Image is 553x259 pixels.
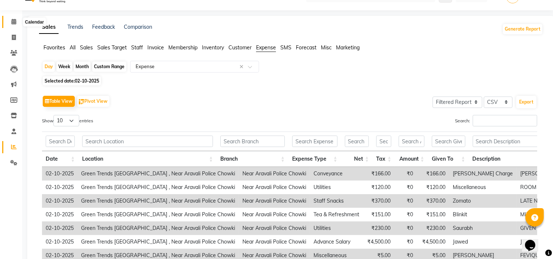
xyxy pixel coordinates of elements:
span: Inventory [202,44,224,51]
td: ₹4,500.00 [417,235,449,249]
td: Blinkit [449,208,517,221]
select: Showentries [53,115,79,126]
td: Green Trends [GEOGRAPHIC_DATA] , Near Aravali Police Chowki [77,235,239,249]
label: Search: [455,115,537,126]
span: Staff [131,44,143,51]
td: [PERSON_NAME] Charge [449,167,517,181]
td: Near Aravali Police Chowki [239,208,310,221]
span: Membership [168,44,197,51]
td: Green Trends [GEOGRAPHIC_DATA] , Near Aravali Police Chowki [77,167,239,181]
td: Advance Salary [310,235,363,249]
td: 02-10-2025 [42,181,77,194]
input: Search Amount [399,136,424,147]
td: ₹0 [394,235,417,249]
td: ₹230.00 [363,221,394,235]
td: Green Trends [GEOGRAPHIC_DATA] , Near Aravali Police Chowki [77,181,239,194]
div: Calendar [23,18,46,27]
input: Search Given To [432,136,465,147]
td: Jawed [449,235,517,249]
td: Near Aravali Police Chowki [239,221,310,235]
td: ₹0 [394,181,417,194]
div: Week [56,62,72,72]
div: Month [74,62,91,72]
span: Favorites [43,44,65,51]
td: Green Trends [GEOGRAPHIC_DATA] , Near Aravali Police Chowki [77,208,239,221]
span: Selected date: [43,76,101,85]
td: 02-10-2025 [42,221,77,235]
span: Misc [321,44,332,51]
td: ₹370.00 [417,194,449,208]
span: Clear all [239,63,246,71]
a: Trends [67,24,83,30]
td: ₹120.00 [363,181,394,194]
td: ₹166.00 [417,167,449,181]
th: Location: activate to sort column ascending [78,151,217,167]
input: Search Date [46,136,75,147]
button: Export [516,96,536,108]
td: ₹230.00 [417,221,449,235]
td: Utilities [310,181,363,194]
td: Near Aravali Police Chowki [239,181,310,194]
td: Utilities [310,221,363,235]
td: ₹151.00 [417,208,449,221]
button: Pivot View [77,96,109,107]
td: Tea & Refreshment [310,208,363,221]
td: ₹0 [394,167,417,181]
label: Show entries [42,115,93,126]
td: ₹151.00 [363,208,394,221]
td: Staff Snacks [310,194,363,208]
span: Customer [228,44,252,51]
input: Search Tax [376,136,391,147]
th: Given To: activate to sort column ascending [428,151,469,167]
input: Search Net [345,136,369,147]
td: Near Aravali Police Chowki [239,235,310,249]
td: 02-10-2025 [42,167,77,181]
td: Zomato [449,194,517,208]
td: Conveyance [310,167,363,181]
td: Near Aravali Police Chowki [239,167,310,181]
th: Amount: activate to sort column ascending [395,151,428,167]
td: Miscellaneous [449,181,517,194]
td: Green Trends [GEOGRAPHIC_DATA] , Near Aravali Police Chowki [77,194,239,208]
td: Green Trends [GEOGRAPHIC_DATA] , Near Aravali Police Chowki [77,221,239,235]
span: Forecast [296,44,316,51]
th: Branch: activate to sort column ascending [217,151,288,167]
td: ₹4,500.00 [363,235,394,249]
span: All [70,44,76,51]
div: Custom Range [92,62,126,72]
span: Expense [256,44,276,51]
td: Saurabh [449,221,517,235]
td: Near Aravali Police Chowki [239,194,310,208]
td: ₹166.00 [363,167,394,181]
span: 02-10-2025 [75,78,99,84]
button: Table View [43,96,75,107]
td: ₹120.00 [417,181,449,194]
div: Day [43,62,55,72]
span: Sales [80,44,93,51]
span: SMS [280,44,291,51]
a: Feedback [92,24,115,30]
td: ₹370.00 [363,194,394,208]
a: Comparison [124,24,152,30]
td: ₹0 [394,208,417,221]
th: Tax: activate to sort column ascending [372,151,395,167]
span: Marketing [336,44,360,51]
img: pivot.png [79,99,84,105]
td: ₹0 [394,194,417,208]
input: Search: [473,115,537,126]
span: Invoice [147,44,164,51]
td: 02-10-2025 [42,235,77,249]
th: Net: activate to sort column ascending [341,151,373,167]
button: Generate Report [503,24,542,34]
input: Search Location [82,136,213,147]
iframe: chat widget [522,230,546,252]
td: ₹0 [394,221,417,235]
input: Search Branch [220,136,285,147]
td: 02-10-2025 [42,208,77,221]
th: Date: activate to sort column ascending [42,151,78,167]
td: 02-10-2025 [42,194,77,208]
input: Search Expense Type [292,136,337,147]
span: Sales Target [97,44,127,51]
th: Expense Type: activate to sort column ascending [288,151,341,167]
